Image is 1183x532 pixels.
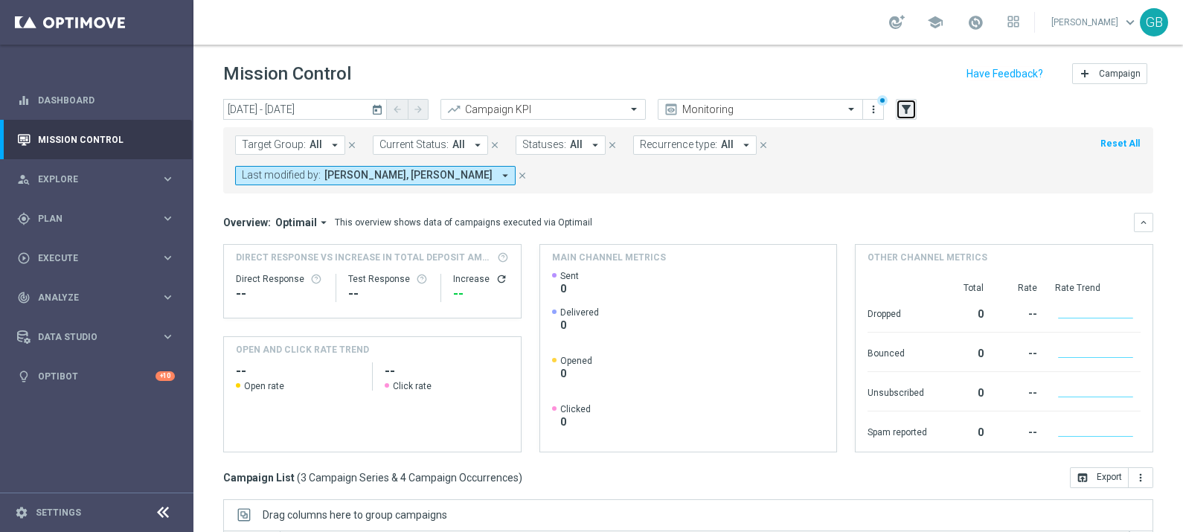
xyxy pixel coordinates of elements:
i: keyboard_arrow_right [161,251,175,265]
div: Execute [17,251,161,265]
button: arrow_forward [408,99,429,120]
div: Mission Control [17,120,175,159]
i: keyboard_arrow_down [1138,217,1149,228]
i: arrow_drop_down [471,138,484,152]
span: All [310,138,322,151]
div: Dropped [868,301,927,324]
a: Dashboard [38,80,175,120]
i: arrow_drop_down [589,138,602,152]
i: arrow_drop_down [317,216,330,229]
div: There are unsaved changes [877,95,888,106]
div: Bounced [868,340,927,364]
span: Optimail [275,216,317,229]
i: equalizer [17,94,31,107]
button: Optimail arrow_drop_down [271,216,335,229]
button: Current Status: All arrow_drop_down [373,135,488,155]
div: gps_fixed Plan keyboard_arrow_right [16,213,176,225]
div: Direct Response [236,273,324,285]
span: All [570,138,583,151]
div: Analyze [17,291,161,304]
div: +10 [156,371,175,381]
div: -- [1001,419,1037,443]
button: play_circle_outline Execute keyboard_arrow_right [16,252,176,264]
button: more_vert [866,100,881,118]
a: Mission Control [38,120,175,159]
h2: -- [385,362,509,380]
i: trending_up [446,102,461,117]
span: 0 [560,367,592,380]
i: keyboard_arrow_right [161,172,175,186]
i: close [607,140,618,150]
ng-select: Campaign KPI [440,99,646,120]
h4: Other channel metrics [868,251,987,264]
span: Clicked [560,403,591,415]
div: lightbulb Optibot +10 [16,371,176,382]
span: Drag columns here to group campaigns [263,509,447,521]
span: Delivered [560,307,599,318]
span: Statuses: [522,138,566,151]
button: keyboard_arrow_down [1134,213,1153,232]
i: add [1079,68,1091,80]
div: -- [1001,301,1037,324]
i: more_vert [1135,472,1147,484]
div: -- [236,285,324,303]
i: more_vert [868,103,879,115]
div: Unsubscribed [868,379,927,403]
i: arrow_drop_down [740,138,753,152]
div: Rate Trend [1055,282,1141,294]
i: filter_alt [900,103,913,116]
i: keyboard_arrow_right [161,211,175,225]
span: All [452,138,465,151]
span: Recurrence type: [640,138,717,151]
button: equalizer Dashboard [16,94,176,106]
div: This overview shows data of campaigns executed via Optimail [335,216,592,229]
h1: Mission Control [223,63,351,85]
span: Opened [560,355,592,367]
div: Plan [17,212,161,225]
a: Settings [36,508,81,517]
div: Spam reported [868,419,927,443]
span: Sent [560,270,579,282]
button: arrow_back [387,99,408,120]
span: Analyze [38,293,161,302]
span: Click rate [393,380,432,392]
div: Optibot [17,356,175,396]
h3: Overview: [223,216,271,229]
button: close [606,137,619,153]
i: preview [664,102,679,117]
i: gps_fixed [17,212,31,225]
button: add Campaign [1072,63,1147,84]
div: Rate [1001,282,1037,294]
i: arrow_back [392,104,403,115]
i: arrow_drop_down [498,169,512,182]
h4: Main channel metrics [552,251,666,264]
span: Current Status: [379,138,449,151]
div: Test Response [348,273,429,285]
span: Data Studio [38,333,161,342]
button: open_in_browser Export [1070,467,1129,488]
button: Recurrence type: All arrow_drop_down [633,135,757,155]
button: person_search Explore keyboard_arrow_right [16,173,176,185]
div: Data Studio keyboard_arrow_right [16,331,176,343]
i: open_in_browser [1077,472,1089,484]
button: more_vert [1129,467,1153,488]
multiple-options-button: Export to CSV [1070,471,1153,483]
div: Dashboard [17,80,175,120]
div: Total [945,282,984,294]
span: Open rate [244,380,284,392]
div: 0 [945,301,984,324]
button: close [516,167,529,184]
span: 0 [560,415,591,429]
button: Target Group: All arrow_drop_down [235,135,345,155]
span: keyboard_arrow_down [1122,14,1138,31]
span: Plan [38,214,161,223]
div: 0 [945,419,984,443]
h4: OPEN AND CLICK RATE TREND [236,343,369,356]
i: keyboard_arrow_right [161,290,175,304]
h3: Campaign List [223,471,522,484]
span: Last modified by: [242,169,321,182]
div: Increase [453,273,509,285]
span: [PERSON_NAME], [PERSON_NAME] [324,169,493,182]
div: -- [1001,340,1037,364]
